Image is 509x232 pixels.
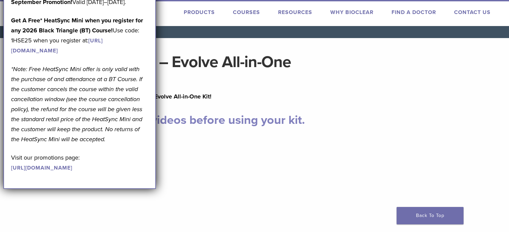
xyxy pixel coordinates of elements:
[11,65,142,143] em: *Note: Free HeatSync Mini offer is only valid with the purchase of and attendance at a BT Course....
[184,9,215,16] a: Products
[11,15,148,55] p: Use code: 1HSE25 when you register at:
[19,137,490,147] p: Injected Molded Class II Step-by-[PERSON_NAME]
[19,113,305,127] mark: Please watch these two videos before using your kit.
[11,153,148,173] p: Visit our promotions page:
[14,26,496,38] nav: Mandatory Viewing – Evolve All-in-One
[278,9,312,16] a: Resources
[397,207,463,224] a: Back To Top
[330,9,373,16] a: Why Bioclear
[11,17,143,34] strong: Get A Free* HeatSync Mini when you register for any 2026 Black Triangle (BT) Course!
[454,9,491,16] a: Contact Us
[19,54,490,70] h1: Mandatory Viewing – Evolve All-in-One
[11,165,72,171] a: [URL][DOMAIN_NAME]
[233,9,260,16] a: Courses
[392,9,436,16] a: Find A Doctor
